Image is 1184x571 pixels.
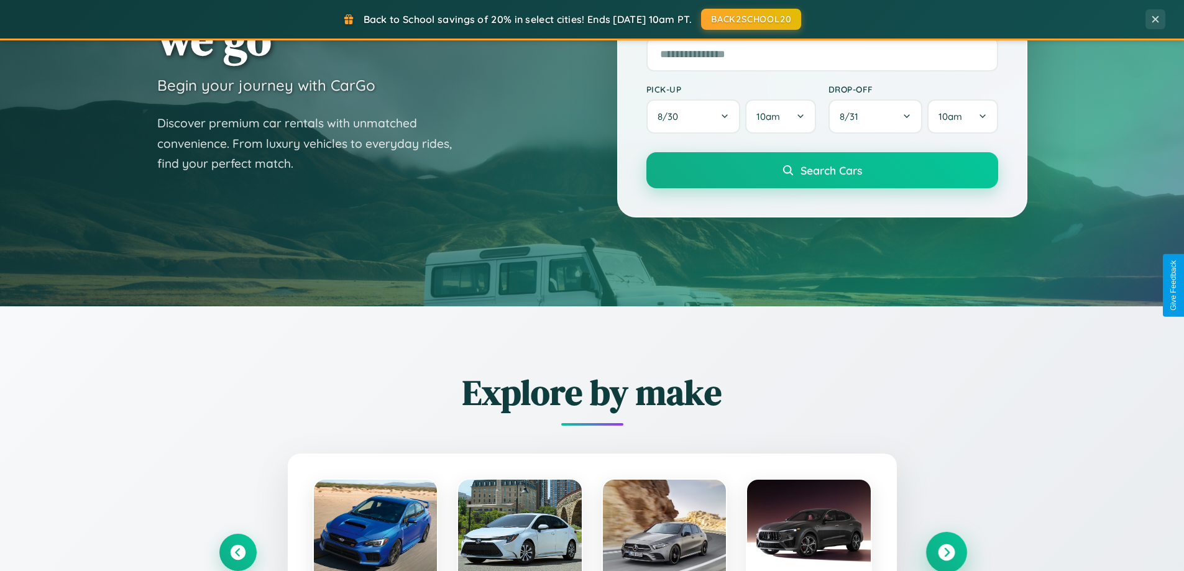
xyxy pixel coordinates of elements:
[756,111,780,122] span: 10am
[157,76,375,94] h3: Begin your journey with CarGo
[938,111,962,122] span: 10am
[840,111,865,122] span: 8 / 31
[1169,260,1178,311] div: Give Feedback
[658,111,684,122] span: 8 / 30
[364,13,692,25] span: Back to School savings of 20% in select cities! Ends [DATE] 10am PT.
[219,368,965,416] h2: Explore by make
[646,84,816,94] label: Pick-up
[646,99,741,134] button: 8/30
[927,99,998,134] button: 10am
[801,163,862,177] span: Search Cars
[646,152,998,188] button: Search Cars
[828,84,998,94] label: Drop-off
[828,99,923,134] button: 8/31
[701,9,801,30] button: BACK2SCHOOL20
[157,113,468,174] p: Discover premium car rentals with unmatched convenience. From luxury vehicles to everyday rides, ...
[745,99,815,134] button: 10am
